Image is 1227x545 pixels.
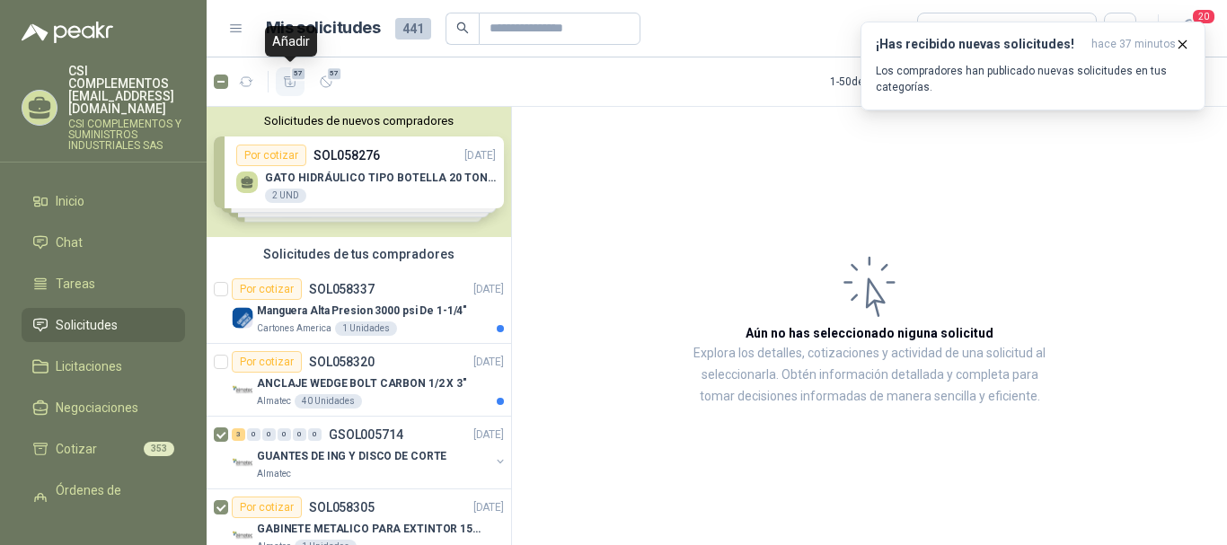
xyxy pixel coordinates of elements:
span: Órdenes de Compra [56,480,168,520]
span: 20 [1191,8,1216,25]
button: 20 [1173,13,1205,45]
p: Cartones America [257,321,331,336]
p: SOL058320 [309,356,375,368]
a: Tareas [22,267,185,301]
span: 441 [395,18,431,40]
a: Licitaciones [22,349,185,383]
span: search [456,22,469,34]
p: Explora los detalles, cotizaciones y actividad de una solicitud al seleccionarla. Obtén informaci... [692,343,1047,408]
a: Cotizar353 [22,432,185,466]
p: Manguera Alta Presion 3000 psi De 1-1/4" [257,303,467,320]
a: Por cotizarSOL058337[DATE] Company LogoManguera Alta Presion 3000 psi De 1-1/4"Cartones America1 ... [207,271,511,344]
a: Negociaciones [22,391,185,425]
div: Todas [929,19,967,39]
p: Almatec [257,467,291,481]
button: Solicitudes de nuevos compradores [214,114,504,127]
a: Inicio [22,184,185,218]
span: Licitaciones [56,356,122,376]
div: Solicitudes de nuevos compradoresPor cotizarSOL058276[DATE] GATO HIDRÁULICO TIPO BOTELLA 20 TONEL... [207,107,511,237]
div: Por cotizar [232,278,302,300]
p: CSI COMPLEMENTOS [EMAIL_ADDRESS][DOMAIN_NAME] [68,65,185,115]
p: SOL058337 [309,283,375,295]
a: Chat [22,225,185,259]
p: Almatec [257,394,291,409]
span: 353 [144,442,174,456]
img: Logo peakr [22,22,113,43]
span: Negociaciones [56,398,138,418]
p: [DATE] [473,281,504,298]
div: Por cotizar [232,351,302,373]
div: 0 [247,428,260,441]
p: GUANTES DE ING Y DISCO DE CORTE [257,448,446,465]
h3: Aún no has seleccionado niguna solicitud [746,323,993,343]
h1: Mis solicitudes [266,15,381,41]
span: 57 [290,66,307,81]
button: ¡Has recibido nuevas solicitudes!hace 37 minutos Los compradores han publicado nuevas solicitudes... [861,22,1205,110]
p: [DATE] [473,499,504,516]
h3: ¡Has recibido nuevas solicitudes! [876,37,1084,52]
span: hace 37 minutos [1091,37,1176,52]
span: Inicio [56,191,84,211]
a: Órdenes de Compra [22,473,185,527]
p: SOL058305 [309,501,375,514]
img: Company Logo [232,453,253,474]
span: Tareas [56,274,95,294]
p: Los compradores han publicado nuevas solicitudes en tus categorías. [876,63,1190,95]
p: [DATE] [473,426,504,444]
div: 1 Unidades [335,321,397,336]
div: 40 Unidades [295,394,362,409]
a: Solicitudes [22,308,185,342]
a: 3 0 0 0 0 0 GSOL005714[DATE] Company LogoGUANTES DE ING Y DISCO DE CORTEAlmatec [232,424,508,481]
p: GABINETE METALICO PARA EXTINTOR 15 LB [257,521,481,538]
div: 1 - 50 de 333 [830,67,940,96]
img: Company Logo [232,380,253,401]
div: Solicitudes de tus compradores [207,237,511,271]
span: 57 [326,66,343,81]
div: 0 [278,428,291,441]
div: Añadir [265,26,317,57]
span: Cotizar [56,439,97,459]
button: 57 [312,67,340,96]
img: Company Logo [232,307,253,329]
span: Solicitudes [56,315,118,335]
div: 0 [293,428,306,441]
div: 0 [308,428,322,441]
button: 57 [276,67,305,96]
div: Por cotizar [232,497,302,518]
div: 3 [232,428,245,441]
p: GSOL005714 [329,428,403,441]
p: CSI COMPLEMENTOS Y SUMINISTROS INDUSTRIALES SAS [68,119,185,151]
p: [DATE] [473,354,504,371]
div: 0 [262,428,276,441]
a: Por cotizarSOL058320[DATE] Company LogoANCLAJE WEDGE BOLT CARBON 1/2 X 3"Almatec40 Unidades [207,344,511,417]
span: Chat [56,233,83,252]
p: ANCLAJE WEDGE BOLT CARBON 1/2 X 3" [257,375,467,392]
